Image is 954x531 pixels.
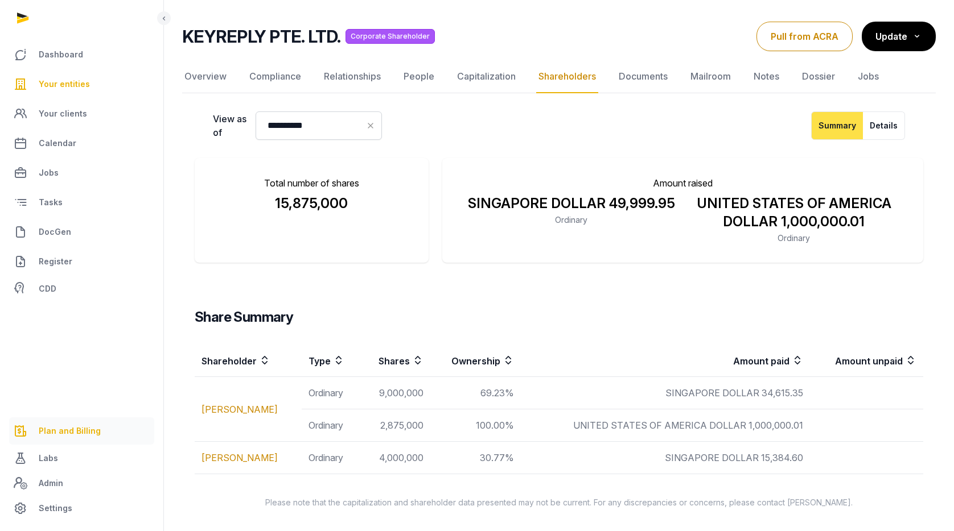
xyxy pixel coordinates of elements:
p: Amount raised [460,176,905,190]
a: [PERSON_NAME] [202,404,278,415]
td: 2,875,000 [360,409,430,442]
span: Update [875,31,907,42]
span: Plan and Billing [39,424,101,438]
a: Compliance [247,60,303,93]
a: Labs [9,445,154,472]
a: DocGen [9,218,154,246]
a: Settings [9,495,154,522]
span: Ordinary [555,215,587,225]
a: Dossier [800,60,837,93]
a: Your clients [9,100,154,127]
span: SINGAPORE DOLLAR 49,999.95 [468,195,675,211]
td: Ordinary [302,409,360,442]
span: Ordinary [778,233,810,243]
th: Amount paid [521,345,811,377]
span: Jobs [39,166,59,180]
h3: Share Summary [195,308,923,326]
a: People [401,60,437,93]
p: Please note that the capitalization and shareholder data presented may not be current. For any di... [176,497,941,508]
td: 4,000,000 [360,442,430,474]
a: Mailroom [688,60,733,93]
th: Amount unpaid [810,345,923,377]
a: Relationships [322,60,383,93]
span: Labs [39,451,58,465]
span: UNITED STATES OF AMERICA DOLLAR 1,000,000.01 [697,195,891,230]
span: SINGAPORE DOLLAR 34,615.35 [665,387,803,399]
button: Details [863,111,905,140]
span: Calendar [39,136,76,150]
span: UNITED STATES OF AMERICA DOLLAR 1,000,000.01 [573,420,803,431]
a: Dashboard [9,41,154,68]
a: Register [9,248,154,275]
th: Shareholder [195,345,302,377]
a: [PERSON_NAME] [202,452,278,463]
span: Register [39,255,72,268]
a: CDD [9,277,154,300]
a: Your entities [9,70,154,98]
span: Dashboard [39,48,83,61]
a: Jobs [9,159,154,186]
label: View as of [213,112,246,139]
th: Shares [360,345,430,377]
a: Notes [751,60,782,93]
span: Settings [39,501,72,515]
th: Type [302,345,360,377]
a: Jobs [856,60,881,93]
td: 100.00% [430,409,521,442]
td: 30.77% [430,442,521,474]
button: Update [862,22,936,51]
h2: KEYREPLY PTE. LTD. [182,26,341,47]
th: Ownership [430,345,521,377]
span: Corporate Shareholder [346,29,435,44]
button: Pull from ACRA [756,22,853,51]
button: Summary [811,111,863,140]
input: Datepicker input [256,111,382,140]
a: Tasks [9,189,154,216]
p: Total number of shares [213,176,410,190]
a: Capitalization [455,60,518,93]
span: DocGen [39,225,71,239]
span: Admin [39,476,63,490]
td: Ordinary [302,377,360,409]
td: Ordinary [302,442,360,474]
a: Shareholders [536,60,598,93]
span: Your clients [39,107,87,121]
td: 69.23% [430,377,521,409]
a: Calendar [9,130,154,157]
span: CDD [39,282,56,296]
nav: Tabs [182,60,936,93]
div: 15,875,000 [213,194,410,213]
a: Documents [616,60,670,93]
span: Your entities [39,77,90,91]
a: Plan and Billing [9,417,154,445]
td: 9,000,000 [360,377,430,409]
a: Overview [182,60,229,93]
span: Tasks [39,196,63,209]
a: Admin [9,472,154,495]
span: SINGAPORE DOLLAR 15,384.60 [665,452,803,463]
